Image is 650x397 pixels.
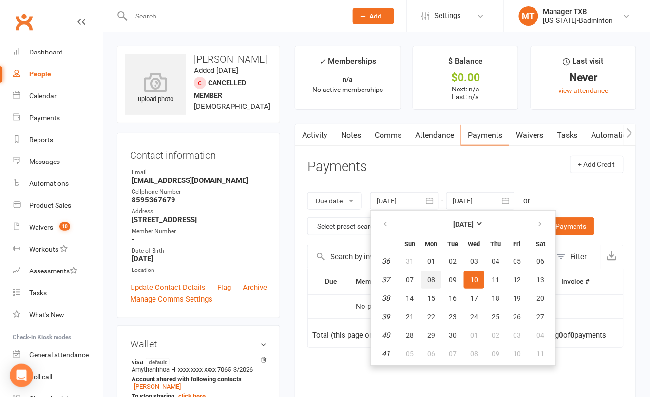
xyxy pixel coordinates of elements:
input: Search... [128,9,340,23]
button: 01 [421,253,441,270]
span: Settings [434,5,461,27]
span: 3/2026 [233,366,253,373]
button: 11 [528,345,553,362]
em: 39 [382,312,390,321]
div: Never [540,72,627,83]
div: Automations [29,180,69,187]
time: Added [DATE] [194,66,238,75]
a: What's New [13,304,103,326]
span: 02 [492,331,499,339]
button: 31 [400,253,420,270]
span: 11 [492,276,499,284]
strong: [EMAIL_ADDRESS][DOMAIN_NAME] [132,176,267,185]
a: Clubworx [12,10,36,34]
div: Messages [29,158,60,165]
button: Add [353,8,394,24]
span: xxxx xxxx xxxx 7065 [178,366,231,373]
td: No payments found. [351,294,469,319]
p: Next: n/a Last: n/a [422,85,509,101]
a: Assessments [13,260,103,282]
button: 20 [528,289,553,307]
a: Calendar [13,85,103,107]
button: 03 [464,253,484,270]
span: 18 [492,294,499,302]
a: Roll call [13,366,103,388]
div: Workouts [29,245,58,253]
strong: n/a [343,75,353,83]
a: Automations [584,124,642,146]
small: Thursday [490,240,501,248]
div: Showing of payments [532,331,607,340]
button: 04 [485,253,506,270]
input: Search by invoice number [308,245,552,269]
small: Sunday [404,240,415,248]
a: Waivers [509,124,550,146]
a: Update Contact Details [130,282,206,293]
button: 16 [442,289,463,307]
span: 13 [537,276,545,284]
h3: Contact information [130,146,267,161]
a: Dashboard [13,41,103,63]
div: upload photo [125,72,186,105]
strong: Account shared with following contacts [132,376,262,383]
div: Dashboard [29,48,63,56]
button: 18 [485,289,506,307]
button: 05 [507,253,527,270]
button: 02 [442,253,463,270]
button: 15 [421,289,441,307]
button: 27 [528,308,553,325]
span: 05 [513,257,521,265]
div: Reports [29,136,53,144]
span: 12 [513,276,521,284]
span: 29 [427,331,435,339]
a: Flag [217,282,231,293]
a: Tasks [13,282,103,304]
div: What's New [29,311,64,319]
a: Reports [13,129,103,151]
div: $ Balance [448,55,483,72]
strong: [DATE] [453,220,474,228]
span: 05 [406,350,414,358]
span: 17 [470,294,478,302]
div: Address [132,207,267,216]
span: 19 [513,294,521,302]
button: 25 [485,308,506,325]
strong: [STREET_ADDRESS] [132,216,267,224]
em: 38 [382,294,390,303]
i: ✓ [319,57,325,66]
a: Payments [13,107,103,129]
div: Member Number [132,227,267,236]
button: 13 [528,271,553,289]
div: General attendance [29,351,89,359]
div: Payments [29,114,60,122]
div: Memberships [319,55,376,73]
span: 25 [492,313,499,321]
a: view attendance [558,87,608,94]
span: 14 [406,294,414,302]
button: 04 [528,326,553,344]
button: 10 [464,271,484,289]
small: Friday [514,240,521,248]
button: 06 [421,345,441,362]
button: 03 [507,326,527,344]
button: 30 [442,326,463,344]
span: 11 [537,350,545,358]
a: Notes [334,124,368,146]
span: default [146,358,170,366]
span: 31 [406,257,414,265]
a: Attendance [408,124,461,146]
span: 06 [427,350,435,358]
div: Date of Birth [132,246,267,255]
span: 20 [537,294,545,302]
span: 10 [59,222,70,231]
a: Workouts [13,238,103,260]
button: 17 [464,289,484,307]
strong: 0 [559,331,564,340]
div: People [29,70,51,78]
div: Location [132,266,267,275]
div: Email [132,168,267,177]
button: 09 [442,271,463,289]
h3: [PERSON_NAME] [125,54,272,65]
button: 05 [400,345,420,362]
button: 12 [507,271,527,289]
